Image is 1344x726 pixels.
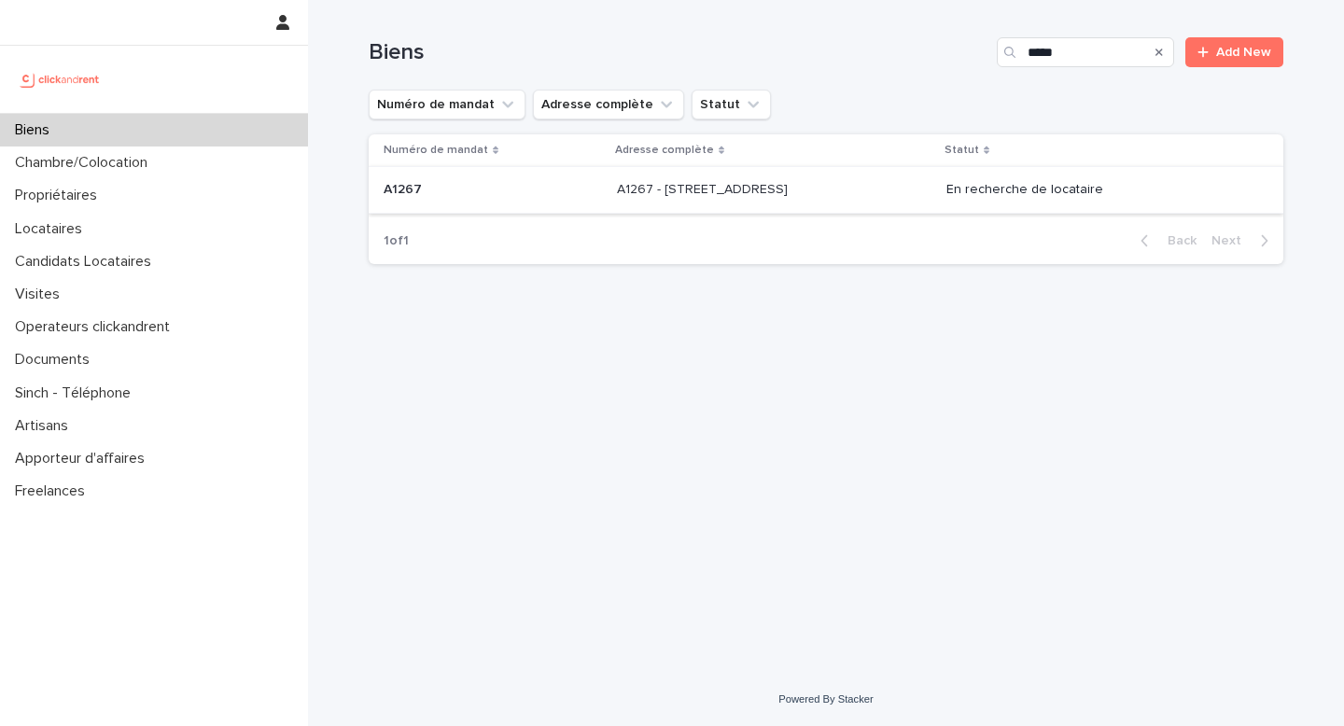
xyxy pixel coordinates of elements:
a: Add New [1185,37,1283,67]
p: 1 of 1 [369,218,424,264]
p: Apporteur d'affaires [7,450,160,468]
p: A1267 [384,178,426,198]
p: Freelances [7,482,100,500]
p: Sinch - Téléphone [7,384,146,402]
input: Search [997,37,1174,67]
button: Adresse complète [533,90,684,119]
p: Operateurs clickandrent [7,318,185,336]
p: Artisans [7,417,83,435]
p: Statut [945,140,979,161]
span: Back [1156,234,1197,247]
p: Biens [7,121,64,139]
img: UCB0brd3T0yccxBKYDjQ [15,61,105,98]
p: Documents [7,351,105,369]
tr: A1267A1267 A1267 - [STREET_ADDRESS]A1267 - [STREET_ADDRESS] En recherche de locataire [369,167,1283,214]
span: Next [1211,234,1253,247]
a: Powered By Stacker [778,693,873,705]
p: Propriétaires [7,187,112,204]
button: Numéro de mandat [369,90,525,119]
h1: Biens [369,39,989,66]
p: En recherche de locataire [946,182,1253,198]
p: Adresse complète [615,140,714,161]
p: Visites [7,286,75,303]
p: Locataires [7,220,97,238]
p: Candidats Locataires [7,253,166,271]
span: Add New [1216,46,1271,59]
button: Next [1204,232,1283,249]
p: A1267 - [STREET_ADDRESS] [617,178,791,198]
button: Back [1126,232,1204,249]
p: Numéro de mandat [384,140,488,161]
p: Chambre/Colocation [7,154,162,172]
button: Statut [692,90,771,119]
